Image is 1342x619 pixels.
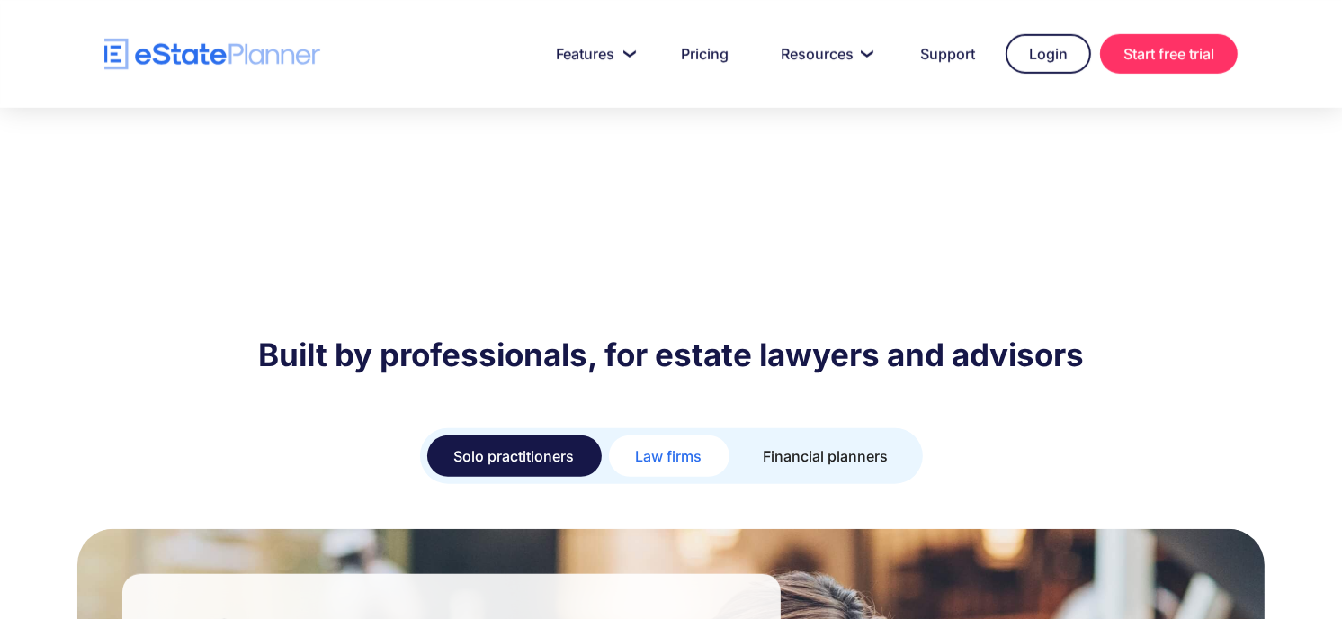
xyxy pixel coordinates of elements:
[659,36,750,72] a: Pricing
[104,335,1238,374] h2: Built by professionals, for estate lawyers and advisors
[454,444,575,469] div: Solo practitioners
[534,36,650,72] a: Features
[764,444,889,469] div: Financial planners
[104,39,320,70] a: home
[1100,34,1238,74] a: Start free trial
[636,444,702,469] div: Law firms
[1006,34,1091,74] a: Login
[759,36,890,72] a: Resources
[899,36,997,72] a: Support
